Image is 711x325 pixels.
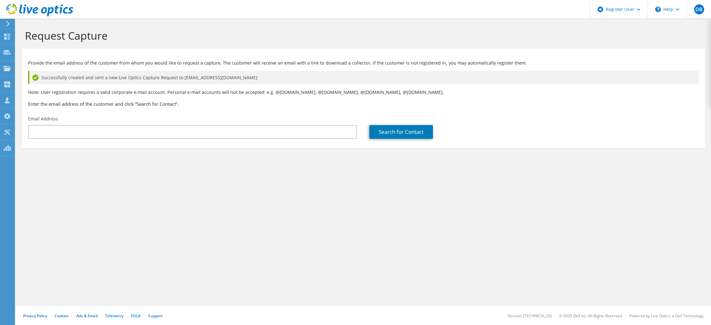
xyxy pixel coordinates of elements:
[694,4,704,14] span: DB
[655,7,661,12] svg: \n
[25,29,699,42] h1: Request Capture
[76,313,98,318] a: Ads & Email
[559,313,622,318] li: © 2025 Dell Inc. All Rights Reserved
[55,313,69,318] a: Cookies
[148,313,163,318] a: Support
[131,313,141,318] a: EULA
[28,60,699,66] p: Provide the email address of the customer from whom you would like to request a capture. The cust...
[28,89,699,96] p: Note: User registration requires a valid corporate e-mail account. Personal e-mail accounts will ...
[105,313,123,318] a: Telemetry
[23,313,47,318] a: Privacy Policy
[508,313,552,318] li: Version: [TECHNICAL_ID]
[28,100,699,107] h3: Enter the email address of the customer and click “Search for Contact”.
[41,74,257,81] span: Successfully created and sent a new Live Optics Capture Request to [EMAIL_ADDRESS][DOMAIN_NAME]
[28,116,58,122] label: Email Address
[629,313,704,318] li: Powered by Live Optics, a Dell Technology
[369,125,433,139] a: Search for Contact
